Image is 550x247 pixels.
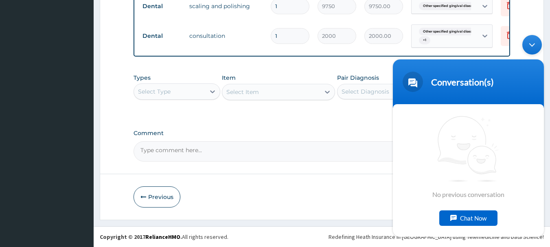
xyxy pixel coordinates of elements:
label: Types [134,74,151,81]
td: consultation [185,28,267,44]
div: Select Diagnosis [342,87,389,96]
button: Previous [134,186,180,208]
iframe: SalesIQ Chatwindow [389,31,548,241]
span: Other specified gingival disea... [419,2,479,10]
div: Redefining Heath Insurance in [GEOGRAPHIC_DATA] using Telemedicine and Data Science! [329,233,544,241]
label: Comment [134,130,511,137]
div: Select Type [138,87,171,96]
a: RelianceHMO [145,233,180,240]
label: Item [222,74,236,82]
strong: Copyright © 2017 . [100,233,182,240]
label: Pair Diagnosis [337,74,379,82]
footer: All rights reserved. [94,226,550,247]
td: Dental [138,28,185,44]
